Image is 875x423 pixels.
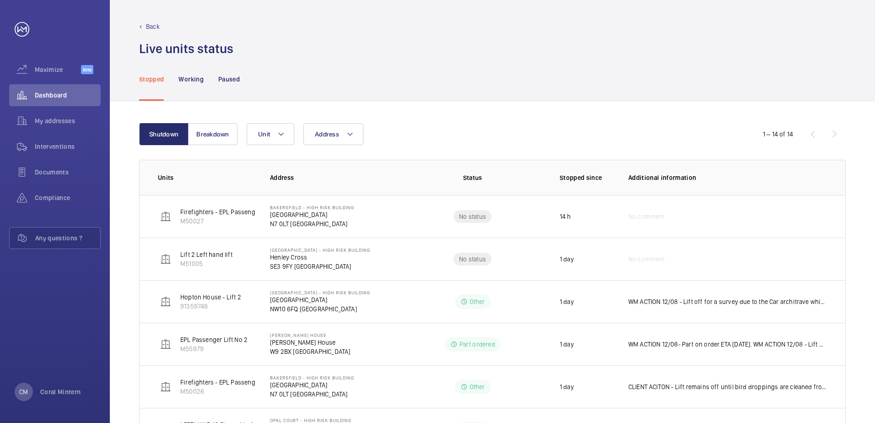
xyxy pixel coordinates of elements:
p: 1 day [560,297,574,306]
span: Compliance [35,193,101,202]
button: Unit [247,123,294,145]
p: CM [19,387,28,396]
span: No comment [628,255,665,264]
p: M50027 [180,217,286,226]
p: Address [270,173,400,182]
p: 1 day [560,340,574,349]
p: Henley Cross [270,253,370,262]
p: Bakersfield - High Risk Building [270,375,354,380]
img: elevator.svg [160,211,171,222]
p: Paused [218,75,240,84]
p: W9 2BX [GEOGRAPHIC_DATA] [270,347,350,356]
p: WM ACTION 12/08- Part on order ETA [DATE]. WM ACTION 12/08 - Lift off for new drive board, supply... [628,340,827,349]
p: Opal Court - High Risk Building [270,418,351,423]
p: Back [146,22,160,31]
p: Stopped since [560,173,614,182]
p: N7 0LT [GEOGRAPHIC_DATA] [270,219,354,228]
p: No status [459,212,486,221]
img: elevator.svg [160,254,171,265]
p: M55979 [180,344,248,353]
span: Any questions ? [35,233,100,243]
p: N7 0LT [GEOGRAPHIC_DATA] [270,390,354,399]
img: elevator.svg [160,339,171,350]
p: NW10 6FQ [GEOGRAPHIC_DATA] [270,304,370,314]
p: Hopton House - Lift 2 [180,293,241,302]
span: Address [315,130,339,138]
p: 1 day [560,255,574,264]
p: [PERSON_NAME] House [270,338,350,347]
span: Beta [81,65,93,74]
span: My addresses [35,116,101,125]
p: Firefighters - EPL Passenger Lift No 1 [180,378,285,387]
button: Shutdown [139,123,189,145]
p: M50026 [180,387,285,396]
p: Status [406,173,538,182]
p: No status [459,255,486,264]
span: Dashboard [35,91,101,100]
p: Additional information [628,173,827,182]
p: Other [470,297,485,306]
button: Breakdown [188,123,238,145]
p: M51005 [180,259,232,268]
div: 1 – 14 of 14 [763,130,793,139]
p: 14 h [560,212,571,221]
p: Stopped [139,75,164,84]
p: [GEOGRAPHIC_DATA] [270,295,370,304]
p: Lift 2 Left hand lift [180,250,232,259]
span: Unit [258,130,270,138]
p: Bakersfield - High Risk Building [270,205,354,210]
p: [GEOGRAPHIC_DATA] - High Risk Building [270,290,370,295]
img: elevator.svg [160,296,171,307]
p: Units [158,173,255,182]
span: Documents [35,168,101,177]
p: [PERSON_NAME] House [270,332,350,338]
p: CLIENT ACITON - Lift remains off until bird droppings are cleaned from ladder/motor room. [628,382,827,391]
p: 1 day [560,382,574,391]
p: [GEOGRAPHIC_DATA] [270,210,354,219]
span: Maximize [35,65,81,74]
p: Other [470,382,485,391]
img: elevator.svg [160,381,171,392]
span: No comment [628,212,665,221]
p: Coral Mintern [40,387,81,396]
p: [GEOGRAPHIC_DATA] - High Risk Building [270,247,370,253]
p: EPL Passenger Lift No 2 [180,335,248,344]
p: SE3 9FY [GEOGRAPHIC_DATA] [270,262,370,271]
p: Working [178,75,203,84]
h1: Live units status [139,40,233,57]
p: Firefighters - EPL Passenger Lift No 2 [180,207,286,217]
button: Address [303,123,363,145]
span: Interventions [35,142,101,151]
p: WM ACTION 12/08 - Lift off for a survey due to the Car architrave which has been damaged by exces... [628,297,827,306]
p: 91359748 [180,302,241,311]
p: Part ordered [459,340,495,349]
p: [GEOGRAPHIC_DATA] [270,380,354,390]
